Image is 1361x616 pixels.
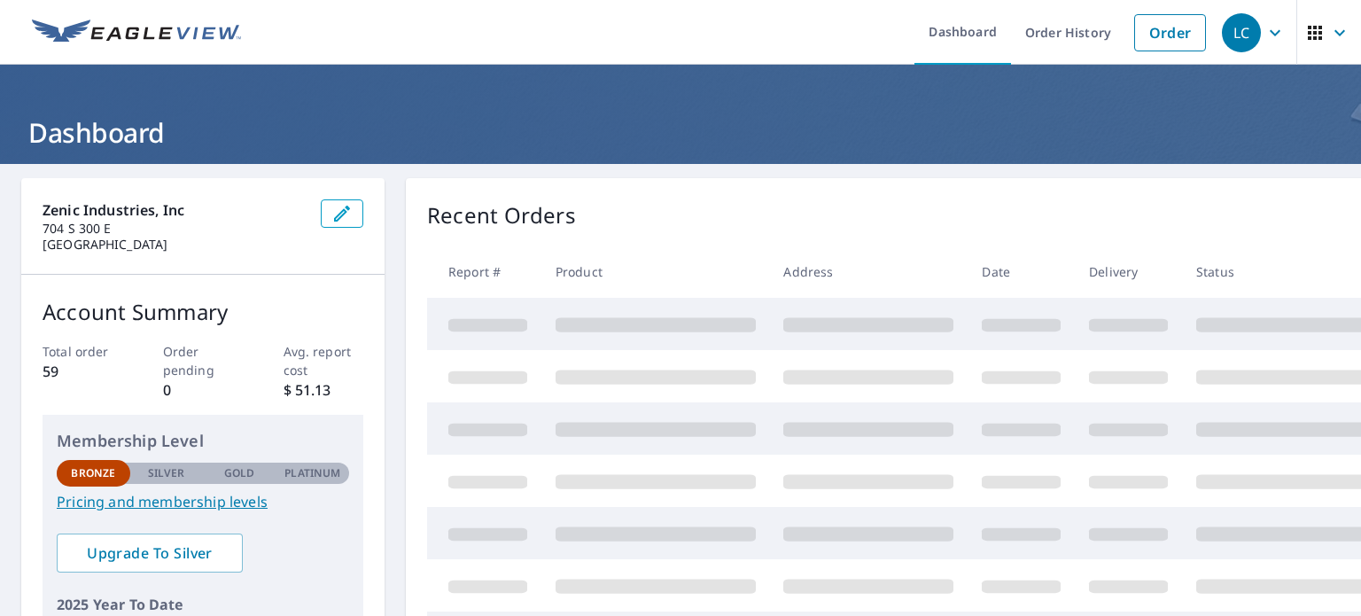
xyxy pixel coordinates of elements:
[284,342,364,379] p: Avg. report cost
[71,543,229,563] span: Upgrade To Silver
[163,379,244,401] p: 0
[43,296,363,328] p: Account Summary
[427,199,576,231] p: Recent Orders
[43,342,123,361] p: Total order
[968,246,1075,298] th: Date
[71,465,115,481] p: Bronze
[43,221,307,237] p: 704 S 300 E
[541,246,770,298] th: Product
[1075,246,1182,298] th: Delivery
[284,379,364,401] p: $ 51.13
[224,465,254,481] p: Gold
[427,246,541,298] th: Report #
[57,491,349,512] a: Pricing and membership levels
[769,246,968,298] th: Address
[57,534,243,573] a: Upgrade To Silver
[1222,13,1261,52] div: LC
[43,199,307,221] p: Zenic Industries, Inc
[43,361,123,382] p: 59
[284,465,340,481] p: Platinum
[148,465,185,481] p: Silver
[163,342,244,379] p: Order pending
[1134,14,1206,51] a: Order
[57,594,349,615] p: 2025 Year To Date
[43,237,307,253] p: [GEOGRAPHIC_DATA]
[57,429,349,453] p: Membership Level
[32,19,241,46] img: EV Logo
[21,114,1340,151] h1: Dashboard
